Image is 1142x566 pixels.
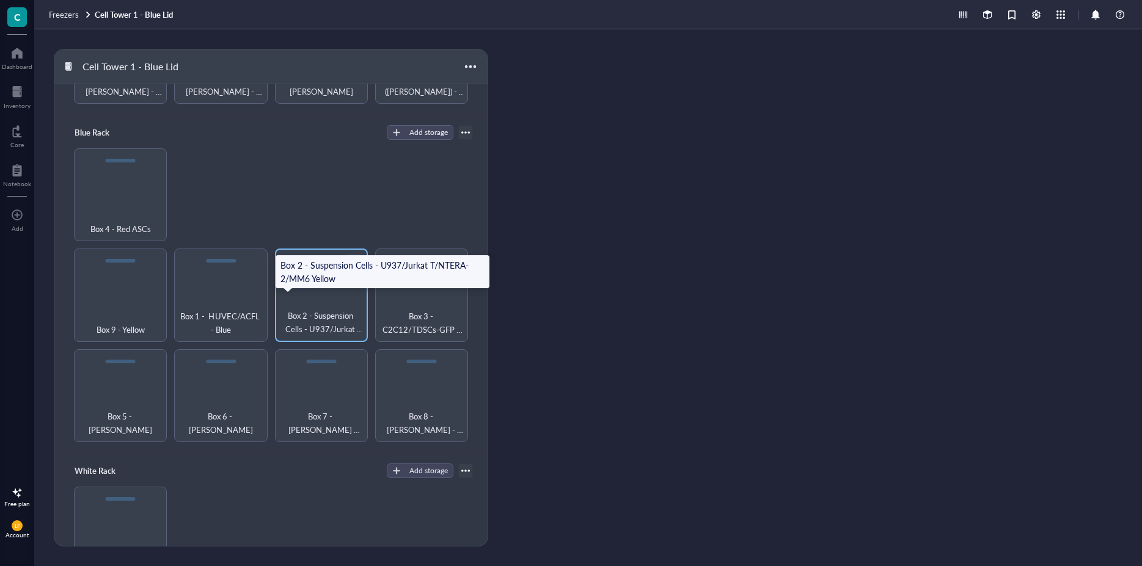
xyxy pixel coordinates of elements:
[79,71,161,98] span: Box 5 - [PERSON_NAME] - [PERSON_NAME] - Red
[280,71,362,98] span: Box 7 - [PERSON_NAME]
[95,9,175,20] a: Cell Tower 1 - Blue Lid
[409,127,448,138] div: Add storage
[409,465,448,476] div: Add storage
[10,141,24,148] div: Core
[381,310,463,336] span: Box 3 - C2C12/TDSCs-GFP - Red
[49,9,92,20] a: Freezers
[387,125,453,140] button: Add storage
[2,43,32,70] a: Dashboard
[4,102,31,109] div: Inventory
[14,523,20,529] span: LF
[280,258,485,285] div: Box 2 - Suspension Cells - U937/Jurkat T/NTERA-2/MM6 Yellow
[4,82,31,109] a: Inventory
[3,180,31,187] div: Notebook
[180,410,262,437] span: Box 6 - [PERSON_NAME]
[77,56,184,77] div: Cell Tower 1 - Blue Lid
[3,161,31,187] a: Notebook
[97,323,145,336] span: Box 9 - Yellow
[14,9,21,24] span: C
[10,122,24,148] a: Core
[387,463,453,478] button: Add storage
[180,310,262,336] span: Box 1 - HUVEC/ACFL - Blue
[381,71,463,98] span: Box 8 - bAC's ([PERSON_NAME]) - Green
[79,410,161,437] span: Box 5 - [PERSON_NAME]
[49,9,79,20] span: Freezers
[12,225,23,232] div: Add
[2,63,32,70] div: Dashboard
[69,124,142,141] div: Blue Rack
[4,500,30,507] div: Free plan
[280,410,362,437] span: Box 7 - [PERSON_NAME] ([PERSON_NAME]) - blue
[381,410,463,437] span: Box 8 - [PERSON_NAME] - Yellow
[180,71,262,98] span: Box 6 - [PERSON_NAME] - Green
[281,309,362,336] span: Box 2 - Suspension Cells - U937/Jurkat T/NTERA-2/MM6 Yellow
[90,222,151,236] span: Box 4 - Red ASCs
[5,531,29,539] div: Account
[69,462,142,479] div: White Rack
